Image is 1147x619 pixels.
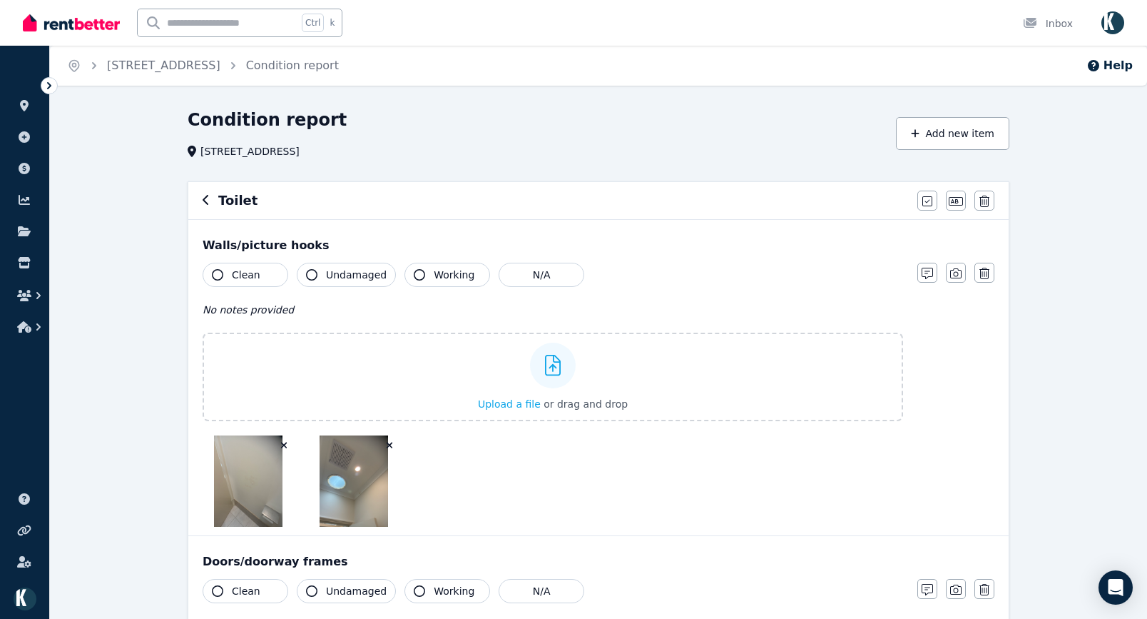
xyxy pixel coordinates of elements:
[200,144,300,158] span: [STREET_ADDRESS]
[203,579,288,603] button: Clean
[1023,16,1073,31] div: Inbox
[302,14,324,32] span: Ctrl
[499,579,584,603] button: N/A
[1101,11,1124,34] img: Omid Ferdowsian as trustee for The Ferdowsian Trust
[297,579,396,603] button: Undamaged
[404,263,490,287] button: Working
[478,397,628,411] button: Upload a file or drag and drop
[218,191,258,211] h6: Toilet
[203,553,994,570] div: Doors/doorway frames
[246,59,339,72] a: Condition report
[203,304,294,316] span: No notes provided
[434,268,474,282] span: Working
[203,263,288,287] button: Clean
[326,584,387,598] span: Undamaged
[50,46,356,86] nav: Breadcrumb
[1098,570,1133,605] div: Open Intercom Messenger
[330,17,335,29] span: k
[478,398,541,410] span: Upload a file
[297,263,396,287] button: Undamaged
[214,436,282,527] img: IMG_1643.jpg
[499,263,584,287] button: N/A
[232,584,260,598] span: Clean
[434,584,474,598] span: Working
[23,12,120,34] img: RentBetter
[232,268,260,282] span: Clean
[320,436,388,527] img: IMG_1642.jpg
[14,588,36,610] img: Omid Ferdowsian as trustee for The Ferdowsian Trust
[203,237,994,254] div: Walls/picture hooks
[188,109,347,131] h1: Condition report
[404,579,490,603] button: Working
[1086,57,1133,74] button: Help
[544,398,628,410] span: or drag and drop
[326,268,387,282] span: Undamaged
[107,59,220,72] a: [STREET_ADDRESS]
[896,117,1009,150] button: Add new item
